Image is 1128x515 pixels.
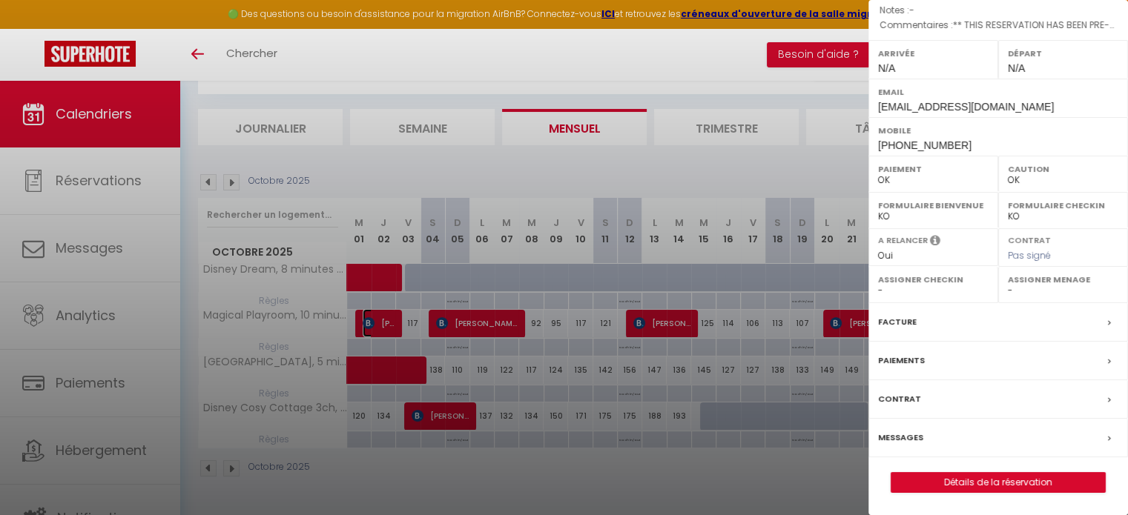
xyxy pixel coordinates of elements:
[1008,198,1118,213] label: Formulaire Checkin
[930,234,940,250] i: Sélectionner OUI si vous souhaiter envoyer les séquences de messages post-checkout
[1008,234,1051,244] label: Contrat
[1008,162,1118,176] label: Caution
[878,234,928,247] label: A relancer
[891,473,1105,492] a: Détails de la réservation
[880,3,1117,18] p: Notes :
[878,391,921,407] label: Contrat
[909,4,914,16] span: -
[1008,62,1025,74] span: N/A
[878,162,989,176] label: Paiement
[1008,249,1051,262] span: Pas signé
[878,101,1054,113] span: [EMAIL_ADDRESS][DOMAIN_NAME]
[878,123,1118,138] label: Mobile
[878,353,925,368] label: Paiements
[878,62,895,74] span: N/A
[891,472,1106,493] button: Détails de la réservation
[878,430,923,445] label: Messages
[1008,272,1118,287] label: Assigner Menage
[878,139,972,151] span: [PHONE_NUMBER]
[880,18,1117,33] p: Commentaires :
[12,6,56,50] button: Ouvrir le widget de chat LiveChat
[878,198,989,213] label: Formulaire Bienvenue
[1008,46,1118,61] label: Départ
[878,46,989,61] label: Arrivée
[878,272,989,287] label: Assigner Checkin
[878,314,917,330] label: Facture
[878,84,1118,99] label: Email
